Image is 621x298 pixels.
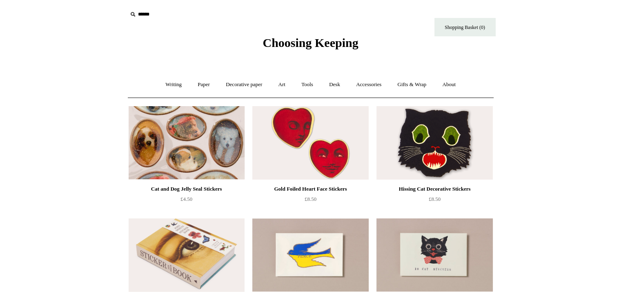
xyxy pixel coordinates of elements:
a: Hissing Cat Decorative Stickers Hissing Cat Decorative Stickers [376,106,492,180]
a: Decorative paper [218,74,269,96]
a: Art [271,74,293,96]
a: Choosing Keeping [263,42,358,48]
a: Paper [190,74,217,96]
span: Choosing Keeping [263,36,358,49]
div: Cat and Dog Jelly Seal Stickers [131,184,243,194]
a: Hissing Cat Decorative Stickers £8.50 [376,184,492,218]
a: About [435,74,463,96]
a: Writing [158,74,189,96]
a: Nonprofit Ukraine Peace Dove Stickers Nonprofit Ukraine Peace Dove Stickers [252,218,368,292]
a: Desk [322,74,347,96]
div: Gold Foiled Heart Face Stickers [254,184,366,194]
a: Smiling Cat Decorative Stickers Smiling Cat Decorative Stickers [376,218,492,292]
img: Cat and Dog Jelly Seal Stickers [129,106,245,180]
span: £4.50 [180,196,192,202]
span: £8.50 [305,196,316,202]
div: Hissing Cat Decorative Stickers [378,184,490,194]
a: Tools [294,74,321,96]
a: John Derian Sticker Book John Derian Sticker Book [129,218,245,292]
a: Gold Foiled Heart Face Stickers £8.50 [252,184,368,218]
a: Cat and Dog Jelly Seal Stickers Cat and Dog Jelly Seal Stickers [129,106,245,180]
a: Gold Foiled Heart Face Stickers Gold Foiled Heart Face Stickers [252,106,368,180]
img: Smiling Cat Decorative Stickers [376,218,492,292]
a: Gifts & Wrap [390,74,434,96]
img: Nonprofit Ukraine Peace Dove Stickers [252,218,368,292]
span: £8.50 [429,196,441,202]
a: Cat and Dog Jelly Seal Stickers £4.50 [129,184,245,218]
a: Shopping Basket (0) [434,18,496,36]
img: Hissing Cat Decorative Stickers [376,106,492,180]
a: Accessories [349,74,389,96]
img: Gold Foiled Heart Face Stickers [252,106,368,180]
img: John Derian Sticker Book [129,218,245,292]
